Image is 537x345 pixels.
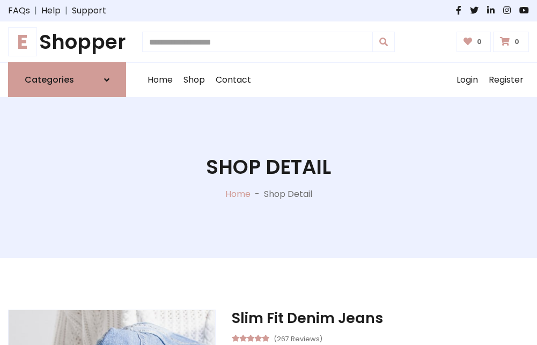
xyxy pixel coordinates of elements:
[251,188,264,201] p: -
[225,188,251,200] a: Home
[512,37,522,47] span: 0
[210,63,256,97] a: Contact
[72,4,106,17] a: Support
[483,63,529,97] a: Register
[178,63,210,97] a: Shop
[264,188,312,201] p: Shop Detail
[8,30,126,54] a: EShopper
[142,63,178,97] a: Home
[8,30,126,54] h1: Shopper
[30,4,41,17] span: |
[8,4,30,17] a: FAQs
[61,4,72,17] span: |
[8,62,126,97] a: Categories
[25,75,74,85] h6: Categories
[451,63,483,97] a: Login
[8,27,37,56] span: E
[457,32,491,52] a: 0
[206,155,331,179] h1: Shop Detail
[474,37,484,47] span: 0
[493,32,529,52] a: 0
[274,332,322,344] small: (267 Reviews)
[41,4,61,17] a: Help
[232,310,529,327] h3: Slim Fit Denim Jeans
